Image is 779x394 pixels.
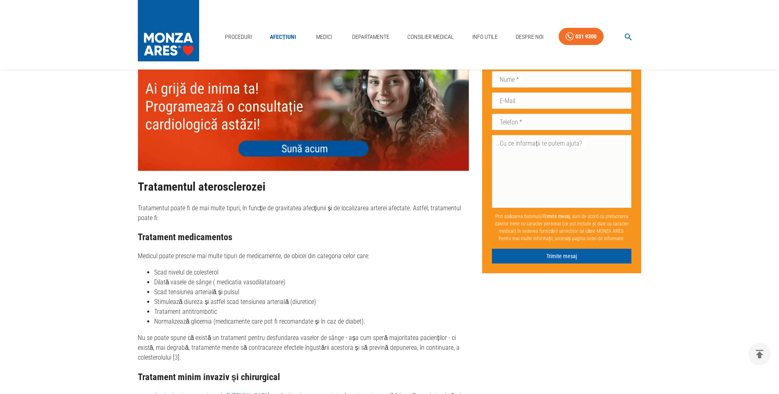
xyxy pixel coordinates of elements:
[543,214,570,219] b: Trimite mesaj
[154,307,469,317] li: Tratament antitrombotic
[267,29,299,45] a: Afecțiuni
[575,32,597,42] div: 031 9300
[512,29,547,45] a: Despre Noi
[559,28,604,45] a: 031 9300
[492,209,631,245] p: Prin apăsarea butonului , sunt de acord cu prelucrarea datelor mele cu caracter personal (ce pot ...
[138,180,469,194] h2: Tratamentul aterosclerozei
[349,29,393,45] a: Departamente
[138,333,469,362] p: Nu se poate spune că există un tratament pentru desfundarea vaselor de sânge - așa cum speră majo...
[154,287,469,297] li: Scad tensiunea arterială și pulsul
[138,203,469,223] p: Tratamentul poate fi de mai multe tipuri, în funcție de gravitatea afecțiunii și de localizarea a...
[138,372,469,382] h3: Tratament minim invaziv și chirurgical
[748,343,771,365] button: delete
[154,297,469,307] li: Stimulează diureza și astfel scad tensiunea arterială (diuretice)
[311,29,337,45] a: Medici
[138,251,469,261] p: Medicul poate prescrie mai multe tipuri de medicamente, de obicei din categoria celor care:
[138,38,469,171] img: Banner informativ
[154,277,469,287] li: Dilată vasele de sânge ( medicatia vasodilatatoare)
[492,249,631,264] button: Trimite mesaj
[404,29,457,45] a: Consilier Medical
[154,317,469,326] li: Normalizează glicemia (medicamente care pot fi recomandate și în caz de diabet).
[154,268,469,277] li: Scad nivelul de colesterol
[222,29,255,45] a: Proceduri
[469,29,501,45] a: Info Utile
[138,232,469,242] h3: Tratament medicamentos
